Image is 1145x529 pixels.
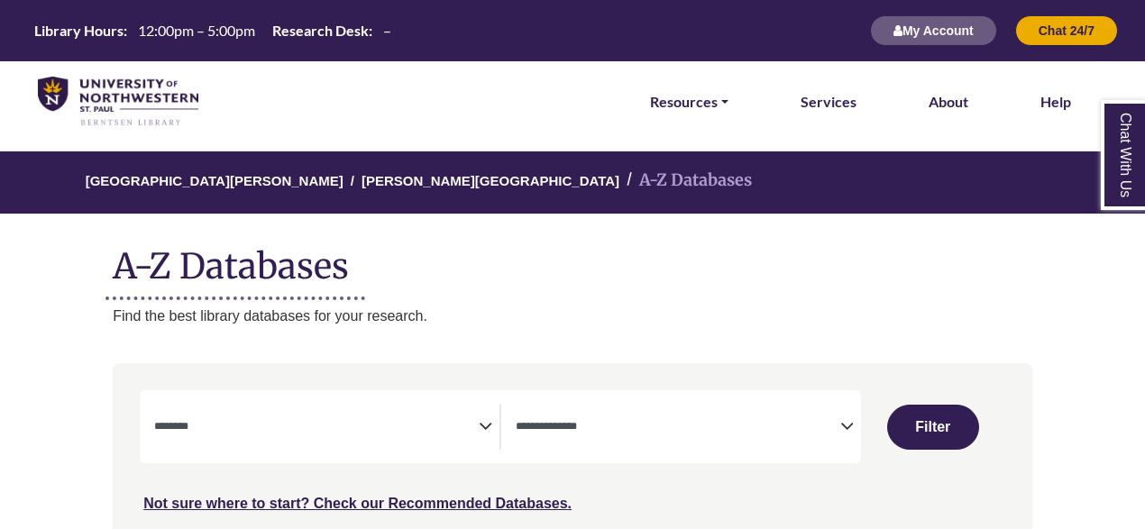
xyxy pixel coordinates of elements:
[86,170,343,188] a: [GEOGRAPHIC_DATA][PERSON_NAME]
[1015,15,1118,46] button: Chat 24/7
[265,21,373,40] th: Research Desk:
[870,23,997,38] a: My Account
[113,305,1032,328] p: Find the best library databases for your research.
[362,170,619,188] a: [PERSON_NAME][GEOGRAPHIC_DATA]
[1015,23,1118,38] a: Chat 24/7
[27,21,128,40] th: Library Hours:
[801,90,856,114] a: Services
[1040,90,1071,114] a: Help
[138,22,255,39] span: 12:00pm – 5:00pm
[27,21,398,41] a: Hours Today
[113,151,1032,214] nav: breadcrumb
[929,90,968,114] a: About
[113,232,1032,287] h1: A-Z Databases
[38,77,198,127] img: library_home
[650,90,728,114] a: Resources
[143,496,572,511] a: Not sure where to start? Check our Recommended Databases.
[870,15,997,46] button: My Account
[887,405,979,450] button: Submit for Search Results
[516,421,840,435] textarea: Search
[27,21,398,38] table: Hours Today
[619,168,752,194] li: A-Z Databases
[154,421,479,435] textarea: Search
[383,22,391,39] span: –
